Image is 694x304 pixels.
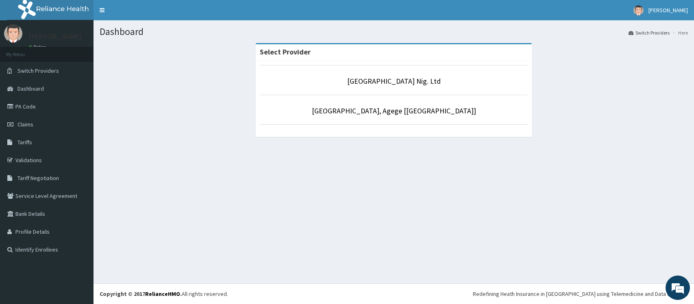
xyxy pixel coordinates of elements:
[260,47,311,56] strong: Select Provider
[94,283,694,304] footer: All rights reserved.
[28,44,48,50] a: Online
[670,29,688,36] li: Here
[347,76,441,86] a: [GEOGRAPHIC_DATA] Nig. Ltd
[28,33,82,40] p: [PERSON_NAME]
[100,290,182,297] strong: Copyright © 2017 .
[17,67,59,74] span: Switch Providers
[648,7,688,14] span: [PERSON_NAME]
[17,121,33,128] span: Claims
[629,29,670,36] a: Switch Providers
[17,85,44,92] span: Dashboard
[4,24,22,43] img: User Image
[633,5,644,15] img: User Image
[17,139,32,146] span: Tariffs
[17,174,59,182] span: Tariff Negotiation
[473,290,688,298] div: Redefining Heath Insurance in [GEOGRAPHIC_DATA] using Telemedicine and Data Science!
[145,290,180,297] a: RelianceHMO
[100,26,688,37] h1: Dashboard
[312,106,476,115] a: [GEOGRAPHIC_DATA], Agege [[GEOGRAPHIC_DATA]]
